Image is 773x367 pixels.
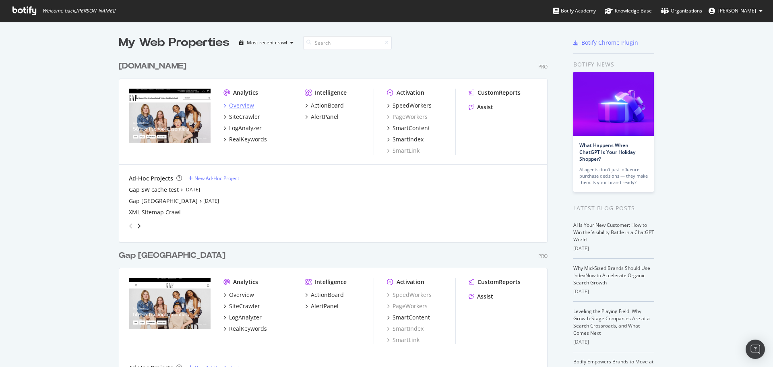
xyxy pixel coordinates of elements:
a: What Happens When ChatGPT Is Your Holiday Shopper? [579,142,635,162]
div: Open Intercom Messenger [746,340,765,359]
input: Search [303,36,392,50]
div: SmartIndex [393,135,424,143]
div: Overview [229,102,254,110]
div: SmartContent [393,124,430,132]
span: Natalie Bargas [718,7,756,14]
div: Knowledge Base [605,7,652,15]
a: SmartLink [387,336,420,344]
img: What Happens When ChatGPT Is Your Holiday Shopper? [573,72,654,136]
a: New Ad-Hoc Project [188,175,239,182]
a: SmartContent [387,124,430,132]
button: [PERSON_NAME] [702,4,769,17]
div: Latest Blog Posts [573,204,654,213]
a: Gap [GEOGRAPHIC_DATA] [119,250,229,261]
div: Activation [397,278,424,286]
div: New Ad-Hoc Project [194,175,239,182]
a: AlertPanel [305,302,339,310]
a: Overview [223,291,254,299]
a: RealKeywords [223,325,267,333]
div: Botify news [573,60,654,69]
a: Leveling the Playing Field: Why Growth-Stage Companies Are at a Search Crossroads, and What Comes... [573,308,650,336]
div: RealKeywords [229,325,267,333]
a: Why Mid-Sized Brands Should Use IndexNow to Accelerate Organic Search Growth [573,265,650,286]
a: ActionBoard [305,291,344,299]
div: [DATE] [573,288,654,295]
div: Intelligence [315,89,347,97]
a: SmartLink [387,147,420,155]
span: Welcome back, [PERSON_NAME] ! [42,8,115,14]
a: CustomReports [469,89,521,97]
a: LogAnalyzer [223,313,262,321]
div: Ad-Hoc Projects [129,174,173,182]
div: AlertPanel [311,113,339,121]
div: RealKeywords [229,135,267,143]
div: Assist [477,292,493,301]
a: PageWorkers [387,113,428,121]
div: ActionBoard [311,102,344,110]
div: Botify Academy [553,7,596,15]
a: [DATE] [203,197,219,204]
div: [DATE] [573,338,654,346]
a: SmartContent [387,313,430,321]
a: Overview [223,102,254,110]
div: Analytics [233,89,258,97]
div: Pro [538,63,548,70]
div: [DATE] [573,245,654,252]
a: SpeedWorkers [387,102,432,110]
a: RealKeywords [223,135,267,143]
a: SiteCrawler [223,113,260,121]
div: Organizations [661,7,702,15]
div: [DOMAIN_NAME] [119,60,186,72]
a: SiteCrawler [223,302,260,310]
a: Assist [469,292,493,301]
a: SpeedWorkers [387,291,432,299]
div: My Web Properties [119,35,229,51]
div: CustomReports [477,89,521,97]
a: SmartIndex [387,325,424,333]
button: Most recent crawl [236,36,297,49]
div: SmartContent [393,313,430,321]
a: ActionBoard [305,102,344,110]
a: SmartIndex [387,135,424,143]
a: CustomReports [469,278,521,286]
div: Analytics [233,278,258,286]
div: Botify Chrome Plugin [581,39,638,47]
div: LogAnalyzer [229,313,262,321]
div: Assist [477,103,493,111]
div: LogAnalyzer [229,124,262,132]
div: AI agents don’t just influence purchase decisions — they make them. Is your brand ready? [579,166,648,186]
a: Gap [GEOGRAPHIC_DATA] [129,197,198,205]
a: LogAnalyzer [223,124,262,132]
div: Intelligence [315,278,347,286]
a: AlertPanel [305,113,339,121]
a: [DATE] [184,186,200,193]
div: ActionBoard [311,291,344,299]
div: SiteCrawler [229,113,260,121]
div: SpeedWorkers [393,102,432,110]
a: PageWorkers [387,302,428,310]
a: Assist [469,103,493,111]
div: Activation [397,89,424,97]
a: XML Sitemap Crawl [129,208,181,216]
img: Gapcanada.ca [129,278,211,343]
a: Gap SW cache test [129,186,179,194]
a: Botify Chrome Plugin [573,39,638,47]
a: [DOMAIN_NAME] [119,60,190,72]
a: AI Is Your New Customer: How to Win the Visibility Battle in a ChatGPT World [573,222,654,243]
div: Pro [538,253,548,259]
div: Gap [GEOGRAPHIC_DATA] [119,250,225,261]
div: Most recent crawl [247,40,287,45]
div: AlertPanel [311,302,339,310]
div: SiteCrawler [229,302,260,310]
div: angle-right [136,222,142,230]
div: CustomReports [477,278,521,286]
